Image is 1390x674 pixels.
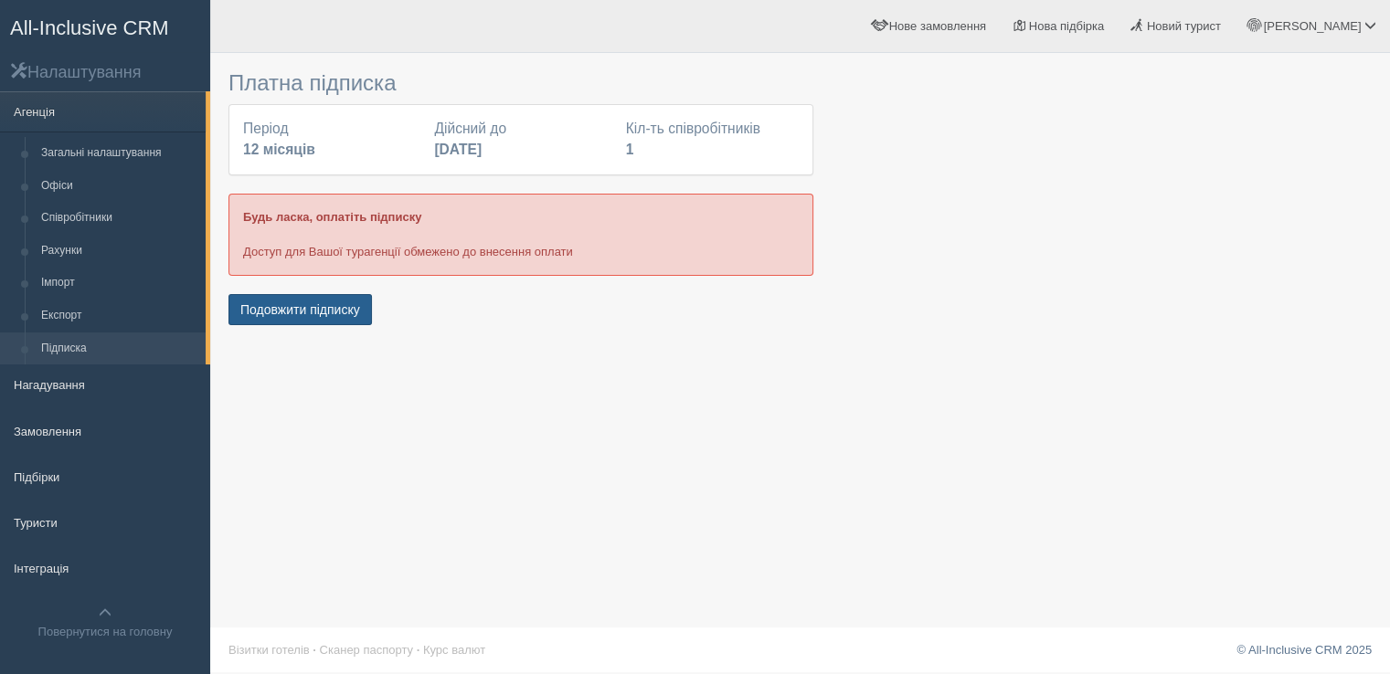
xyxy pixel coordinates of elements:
[228,194,813,275] div: Доступ для Вашої турагенції обмежено до внесення оплати
[1236,643,1372,657] a: © All-Inclusive CRM 2025
[1,1,209,51] a: All-Inclusive CRM
[243,142,315,157] b: 12 місяців
[626,142,634,157] b: 1
[313,643,316,657] span: ·
[425,119,616,161] div: Дійсний до
[617,119,808,161] div: Кіл-ть співробітників
[423,643,485,657] a: Курс валют
[1029,19,1105,33] span: Нова підбірка
[10,16,169,39] span: All-Inclusive CRM
[33,170,206,203] a: Офіси
[228,643,310,657] a: Візитки готелів
[33,267,206,300] a: Імпорт
[33,332,206,365] a: Підписка
[33,300,206,332] a: Експорт
[234,119,425,161] div: Період
[1147,19,1221,33] span: Новий турист
[1263,19,1361,33] span: [PERSON_NAME]
[243,210,421,224] b: Будь ласка, оплатіть підписку
[33,202,206,235] a: Співробітники
[33,235,206,268] a: Рахунки
[417,643,420,657] span: ·
[889,19,986,33] span: Нове замовлення
[228,294,372,325] button: Подовжити підписку
[33,137,206,170] a: Загальні налаштування
[434,142,482,157] b: [DATE]
[228,71,813,95] h3: Платна підписка
[320,643,413,657] a: Сканер паспорту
